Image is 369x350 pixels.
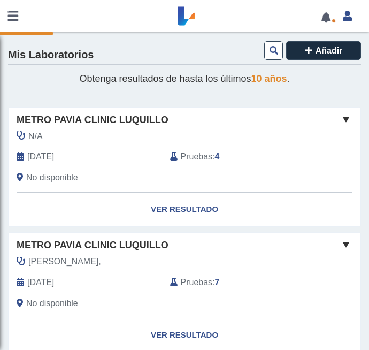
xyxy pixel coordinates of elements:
[27,276,54,289] span: 2025-07-23
[17,238,168,253] span: Metro Pavia Clinic Luquillo
[286,41,361,60] button: Añadir
[8,49,94,62] h4: Mis Laboratorios
[9,193,360,226] a: Ver Resultado
[162,276,316,289] div: :
[251,73,287,84] span: 10 años
[28,255,101,268] span: Ramirez,
[162,150,316,163] div: :
[214,152,219,161] b: 4
[79,73,289,84] span: Obtenga resultados de hasta los últimos .
[28,130,43,143] span: N/A
[27,150,54,163] span: 2025-09-02
[26,171,78,184] span: No disponible
[214,278,219,287] b: 7
[181,150,212,163] span: Pruebas
[181,276,212,289] span: Pruebas
[316,46,343,55] span: Añadir
[17,113,168,127] span: Metro Pavia Clinic Luquillo
[26,297,78,310] span: No disponible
